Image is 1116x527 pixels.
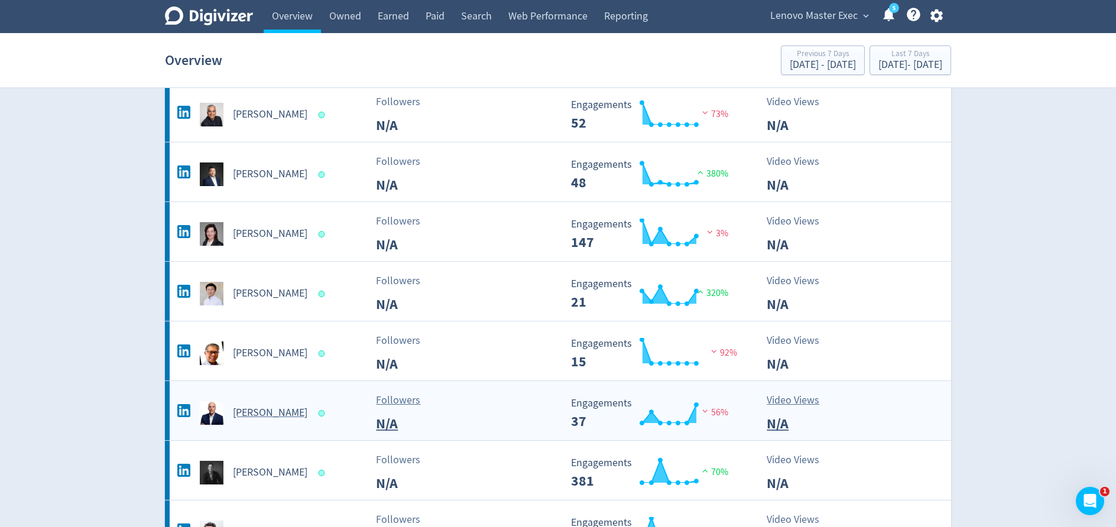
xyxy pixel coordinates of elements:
img: positive-performance.svg [695,168,706,177]
button: Previous 7 Days[DATE] - [DATE] [781,45,865,75]
img: negative-performance.svg [699,406,711,415]
svg: Engagements 37 [565,398,742,429]
p: N/A [376,353,444,375]
img: Dilip Bhatia undefined [200,103,223,126]
div: Last 7 Days [878,50,942,60]
span: Data last synced: 8 Oct 2025, 2:01am (AEDT) [319,470,329,476]
text: 5 [893,4,896,12]
p: N/A [376,234,444,255]
p: Video Views [767,273,835,289]
p: N/A [376,473,444,494]
span: 3% [704,227,728,239]
p: N/A [767,234,835,255]
div: [DATE] - [DATE] [790,60,856,70]
svg: Engagements 15 [565,338,742,369]
p: Followers [376,392,444,408]
h5: [PERSON_NAME] [233,108,307,122]
p: Video Views [767,333,835,349]
p: Followers [376,94,444,110]
p: N/A [767,294,835,315]
p: N/A [376,115,444,136]
p: N/A [376,294,444,315]
div: [DATE] - [DATE] [878,60,942,70]
span: 70% [699,466,728,478]
p: Video Views [767,94,835,110]
img: John Stamer undefined [200,401,223,425]
img: Emily Ketchen undefined [200,222,223,246]
a: John Stamer undefined[PERSON_NAME]FollowersN/A Engagements 37 Engagements 37 56%Video ViewsN/A [165,381,951,440]
p: Followers [376,452,444,468]
img: negative-performance.svg [699,108,711,117]
a: Eddie Ang 洪珵东 undefined[PERSON_NAME]FollowersN/A Engagements 48 Engagements 48 380%Video ViewsN/A [165,142,951,201]
p: N/A [767,174,835,196]
span: 73% [699,108,728,120]
button: Last 7 Days[DATE]- [DATE] [870,45,951,75]
span: 1 [1100,487,1109,496]
div: Previous 7 Days [790,50,856,60]
a: Dilip Bhatia undefined[PERSON_NAME]FollowersN/A Engagements 52 Engagements 52 73%Video ViewsN/A [165,83,951,142]
svg: Engagements 48 [565,159,742,190]
span: Lenovo Master Exec [770,6,858,25]
p: Video Views [767,452,835,468]
h1: Overview [165,41,222,79]
a: Emily Ketchen undefined[PERSON_NAME]FollowersN/A Engagements 147 Engagements 147 3%Video ViewsN/A [165,202,951,261]
h5: [PERSON_NAME] [233,466,307,480]
p: N/A [767,473,835,494]
p: Followers [376,154,444,170]
h5: [PERSON_NAME] [233,167,307,181]
svg: Engagements 21 [565,278,742,310]
a: James Loh undefined[PERSON_NAME]FollowersN/A Engagements 15 Engagements 15 92%Video ViewsN/A [165,321,951,380]
span: Data last synced: 8 Oct 2025, 8:02am (AEDT) [319,350,329,357]
svg: Engagements 381 [565,457,742,489]
img: George Toh undefined [200,282,223,305]
span: Data last synced: 7 Oct 2025, 8:01pm (AEDT) [319,112,329,118]
a: Marco Andresen undefined[PERSON_NAME]FollowersN/A Engagements 381 Engagements 381 70%Video ViewsN/A [165,441,951,500]
p: Followers [376,213,444,229]
span: Data last synced: 8 Oct 2025, 2:01am (AEDT) [319,291,329,297]
p: N/A [767,353,835,375]
span: Data last synced: 7 Oct 2025, 7:01pm (AEDT) [319,171,329,178]
span: Data last synced: 8 Oct 2025, 10:01am (AEDT) [319,231,329,238]
p: Video Views [767,154,835,170]
svg: Engagements 52 [565,99,742,131]
span: Data last synced: 8 Oct 2025, 4:01am (AEDT) [319,410,329,417]
a: George Toh undefined[PERSON_NAME]FollowersN/A Engagements 21 Engagements 21 320%Video ViewsN/A [165,262,951,321]
img: positive-performance.svg [695,287,706,296]
span: 92% [708,347,737,359]
p: N/A [767,115,835,136]
img: Eddie Ang 洪珵东 undefined [200,162,223,186]
p: Followers [376,333,444,349]
svg: Engagements 147 [565,219,742,250]
h5: [PERSON_NAME] [233,287,307,301]
span: expand_more [861,11,871,21]
p: N/A [376,413,444,434]
span: 320% [695,287,728,299]
button: Lenovo Master Exec [766,6,872,25]
h5: [PERSON_NAME] [233,406,307,420]
a: 5 [889,3,899,13]
p: N/A [767,413,835,434]
img: James Loh undefined [200,341,223,365]
h5: [PERSON_NAME] [233,227,307,241]
p: Followers [376,273,444,289]
h5: [PERSON_NAME] [233,346,307,360]
p: Video Views [767,213,835,229]
img: negative-performance.svg [704,227,716,236]
iframe: Intercom live chat [1076,487,1104,515]
img: Marco Andresen undefined [200,461,223,484]
p: Video Views [767,392,835,408]
img: positive-performance.svg [699,466,711,475]
span: 380% [695,168,728,180]
img: negative-performance.svg [708,347,720,356]
span: 56% [699,406,728,418]
p: N/A [376,174,444,196]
